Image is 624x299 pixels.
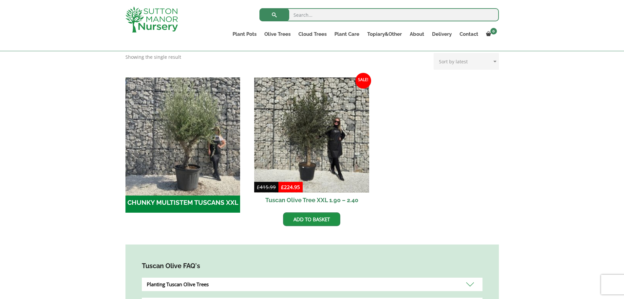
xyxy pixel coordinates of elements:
[259,8,499,21] input: Search...
[125,193,240,213] h2: CHUNKY MULTISTEM TUSCANS XXL
[281,184,284,190] span: £
[281,184,300,190] bdi: 224.95
[482,30,499,39] a: 0
[257,184,260,190] span: £
[490,28,497,34] span: 0
[125,53,181,61] p: Showing the single result
[257,184,276,190] bdi: 415.99
[406,30,428,39] a: About
[142,261,482,271] h4: Tuscan Olive FAQ's
[125,77,240,213] a: Visit product category CHUNKY MULTISTEM TUSCANS XXL
[456,30,482,39] a: Contact
[229,30,260,39] a: Plant Pots
[428,30,456,39] a: Delivery
[363,30,406,39] a: Topiary&Other
[254,77,369,193] img: Tuscan Olive Tree XXL 1.90 - 2.40
[260,30,294,39] a: Olive Trees
[125,7,178,32] img: logo
[331,30,363,39] a: Plant Care
[254,193,369,207] h2: Tuscan Olive Tree XXL 1.90 – 2.40
[142,278,482,291] div: Planting Tuscan Olive Trees
[355,73,371,89] span: Sale!
[283,212,340,226] a: Add to basket: “Tuscan Olive Tree XXL 1.90 - 2.40”
[434,53,499,70] select: Shop order
[294,30,331,39] a: Cloud Trees
[123,75,243,195] img: CHUNKY MULTISTEM TUSCANS XXL
[254,77,369,207] a: Sale! Tuscan Olive Tree XXL 1.90 – 2.40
